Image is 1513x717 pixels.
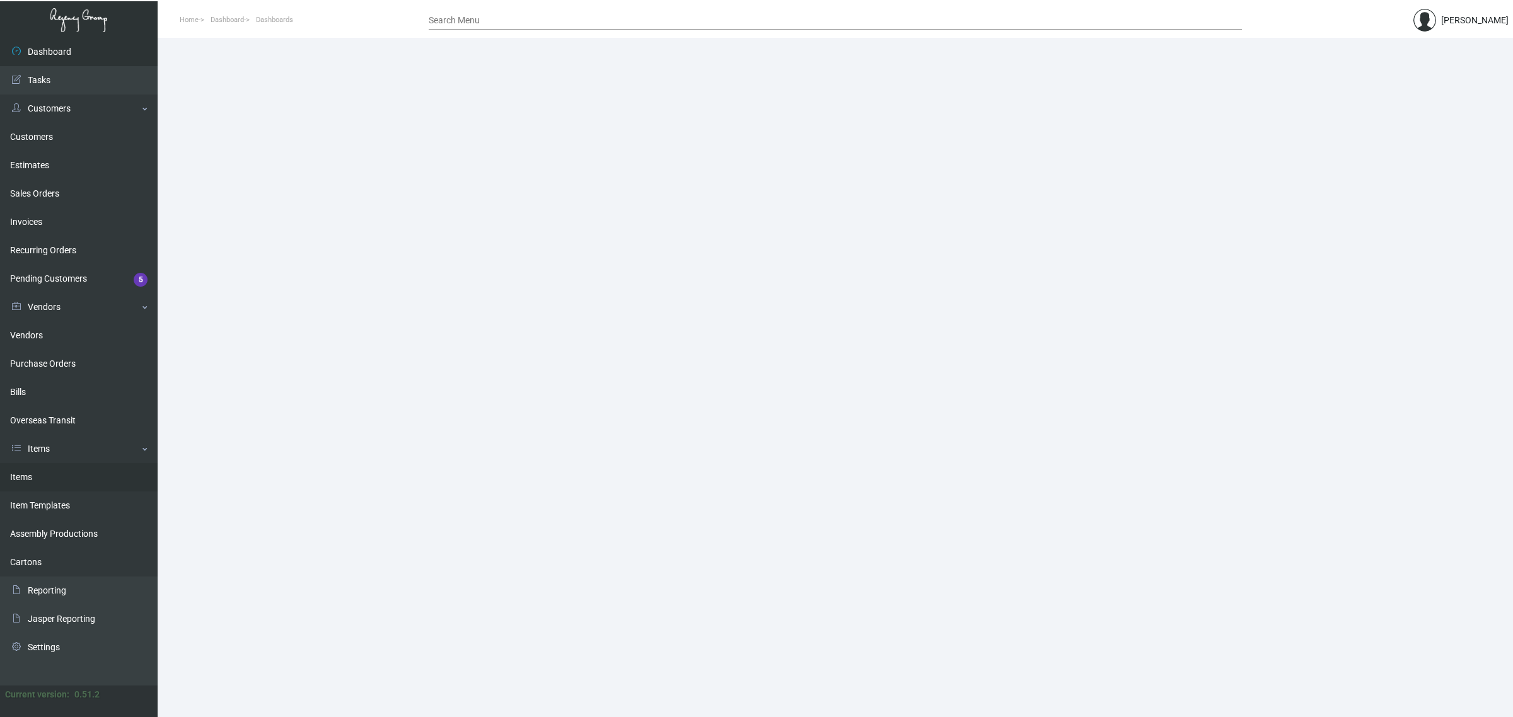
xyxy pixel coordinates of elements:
img: admin@bootstrapmaster.com [1413,9,1436,32]
div: 0.51.2 [74,688,100,701]
span: Dashboards [256,16,293,24]
div: Current version: [5,688,69,701]
div: [PERSON_NAME] [1441,14,1509,27]
span: Home [180,16,199,24]
span: Dashboard [211,16,244,24]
